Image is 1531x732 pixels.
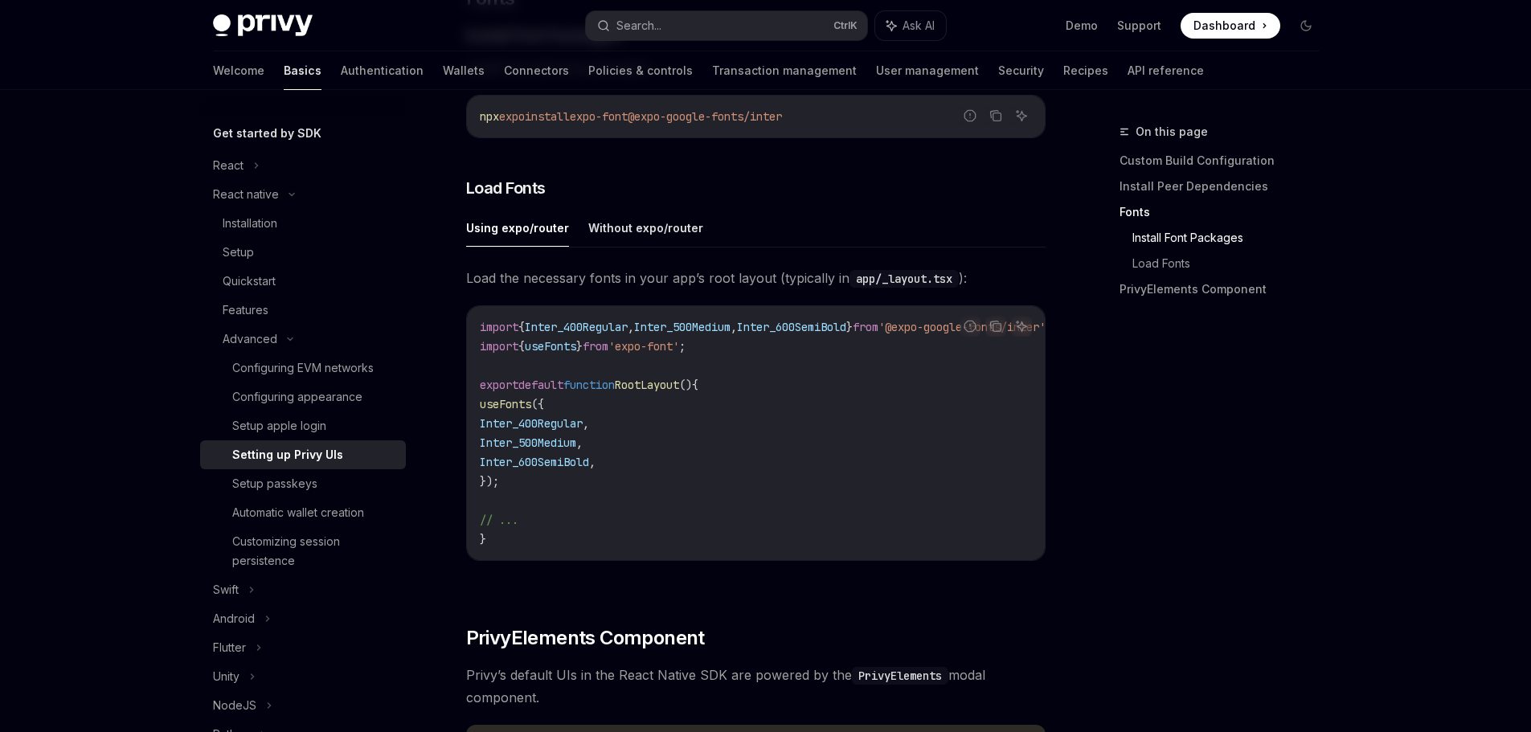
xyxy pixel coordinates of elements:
a: Setup apple login [200,411,406,440]
span: Inter_600SemiBold [480,455,589,469]
span: Inter_600SemiBold [737,320,846,334]
div: Android [213,609,255,628]
span: } [846,320,853,334]
div: Setup [223,243,254,262]
a: Transaction management [712,51,857,90]
button: Ask AI [1011,316,1032,337]
button: Ask AI [875,11,946,40]
button: Toggle dark mode [1293,13,1319,39]
a: PrivyElements Component [1120,276,1332,302]
div: Setup passkeys [232,474,317,493]
a: Policies & controls [588,51,693,90]
div: Setting up Privy UIs [232,445,343,464]
span: , [589,455,596,469]
div: Search... [616,16,661,35]
span: Load the necessary fonts in your app’s root layout (typically in ): [466,267,1046,289]
div: Flutter [213,638,246,657]
div: Swift [213,580,239,599]
div: Advanced [223,329,277,349]
button: Ask AI [1011,105,1032,126]
code: app/_layout.tsx [849,270,959,288]
a: Recipes [1063,51,1108,90]
span: Dashboard [1193,18,1255,34]
span: import [480,339,518,354]
span: install [525,109,570,124]
code: PrivyElements [852,667,948,685]
button: Report incorrect code [960,316,980,337]
div: React native [213,185,279,204]
span: Inter_400Regular [525,320,628,334]
a: Setup passkeys [200,469,406,498]
button: Search...CtrlK [586,11,867,40]
span: Inter_500Medium [480,436,576,450]
span: } [480,532,486,546]
div: Setup apple login [232,416,326,436]
a: Basics [284,51,321,90]
span: { [518,320,525,334]
span: function [563,378,615,392]
h5: Get started by SDK [213,124,321,143]
a: Installation [200,209,406,238]
a: Dashboard [1181,13,1280,39]
a: Fonts [1120,199,1332,225]
span: expo-font [570,109,628,124]
span: , [628,320,634,334]
span: , [731,320,737,334]
img: dark logo [213,14,313,37]
button: Copy the contents from the code block [985,105,1006,126]
a: Authentication [341,51,424,90]
span: , [576,436,583,450]
a: Automatic wallet creation [200,498,406,527]
span: { [692,378,698,392]
div: React [213,156,244,175]
a: Configuring EVM networks [200,354,406,382]
span: Privy’s default UIs in the React Native SDK are powered by the modal component. [466,664,1046,709]
a: Load Fonts [1132,251,1332,276]
span: Inter_500Medium [634,320,731,334]
span: @expo-google-fonts/inter [628,109,782,124]
span: expo [499,109,525,124]
span: , [583,416,589,431]
span: from [853,320,878,334]
span: }); [480,474,499,489]
span: // ... [480,513,518,527]
a: Custom Build Configuration [1120,148,1332,174]
div: Features [223,301,268,320]
span: ; [679,339,686,354]
a: Welcome [213,51,264,90]
div: NodeJS [213,696,256,715]
div: Installation [223,214,277,233]
span: } [576,339,583,354]
a: User management [876,51,979,90]
a: Install Font Packages [1132,225,1332,251]
span: Inter_400Regular [480,416,583,431]
span: On this page [1136,122,1208,141]
span: Ctrl K [833,19,858,32]
span: import [480,320,518,334]
span: { [518,339,525,354]
span: Load Fonts [466,177,546,199]
div: Configuring appearance [232,387,362,407]
a: Support [1117,18,1161,34]
div: Quickstart [223,272,276,291]
span: PrivyElements Component [466,625,705,651]
a: Configuring appearance [200,382,406,411]
span: export [480,378,518,392]
span: () [679,378,692,392]
button: Report incorrect code [960,105,980,126]
a: Wallets [443,51,485,90]
div: Configuring EVM networks [232,358,374,378]
span: 'expo-font' [608,339,679,354]
span: '@expo-google-fonts/inter' [878,320,1046,334]
a: Quickstart [200,267,406,296]
span: useFonts [480,397,531,411]
a: Connectors [504,51,569,90]
div: Automatic wallet creation [232,503,364,522]
span: ({ [531,397,544,411]
button: Using expo/router [466,209,569,247]
a: Install Peer Dependencies [1120,174,1332,199]
span: default [518,378,563,392]
a: Setting up Privy UIs [200,440,406,469]
span: Ask AI [903,18,935,34]
a: Security [998,51,1044,90]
